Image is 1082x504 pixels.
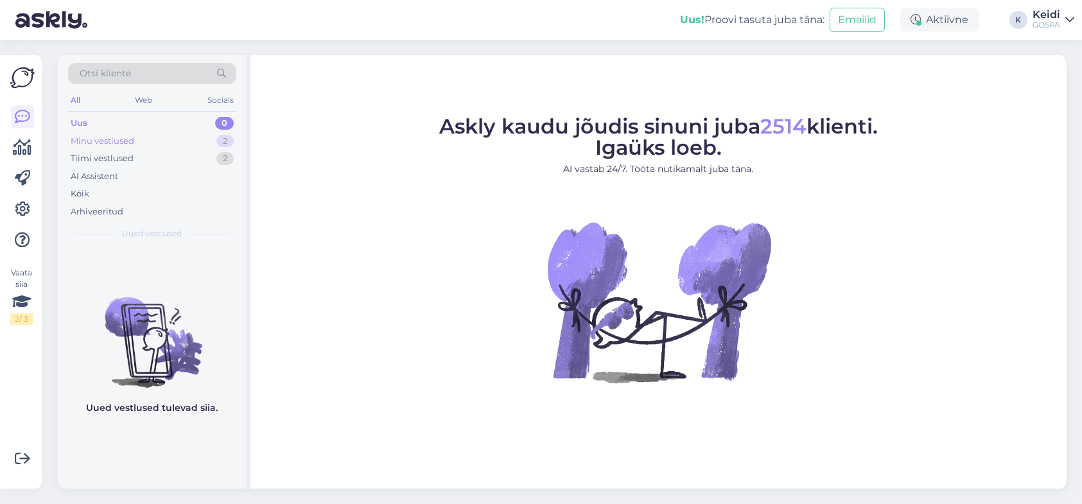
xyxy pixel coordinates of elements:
[439,162,878,176] p: AI vastab 24/7. Tööta nutikamalt juba täna.
[439,114,878,160] span: Askly kaudu jõudis sinuni juba klienti. Igaüks loeb.
[71,170,118,183] div: AI Assistent
[215,117,234,130] div: 0
[1009,11,1027,29] div: K
[10,267,33,325] div: Vaata siia
[543,186,774,417] img: No Chat active
[10,313,33,325] div: 2 / 3
[87,401,218,415] p: Uued vestlused tulevad siia.
[830,8,885,32] button: Emailid
[71,205,123,218] div: Arhiveeritud
[760,114,807,139] span: 2514
[1033,10,1060,20] div: Keidi
[680,13,704,26] b: Uus!
[1033,20,1060,30] div: GOSPA
[216,152,234,165] div: 2
[80,67,131,80] span: Otsi kliente
[123,228,182,239] span: Uued vestlused
[205,92,236,109] div: Socials
[216,135,234,148] div: 2
[133,92,155,109] div: Web
[10,65,35,90] img: Askly Logo
[1033,10,1074,30] a: KeidiGOSPA
[71,117,87,130] div: Uus
[58,274,247,390] img: No chats
[71,187,89,200] div: Kõik
[680,12,825,28] div: Proovi tasuta juba täna:
[71,152,134,165] div: Tiimi vestlused
[68,92,83,109] div: All
[71,135,134,148] div: Minu vestlused
[900,8,979,31] div: Aktiivne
